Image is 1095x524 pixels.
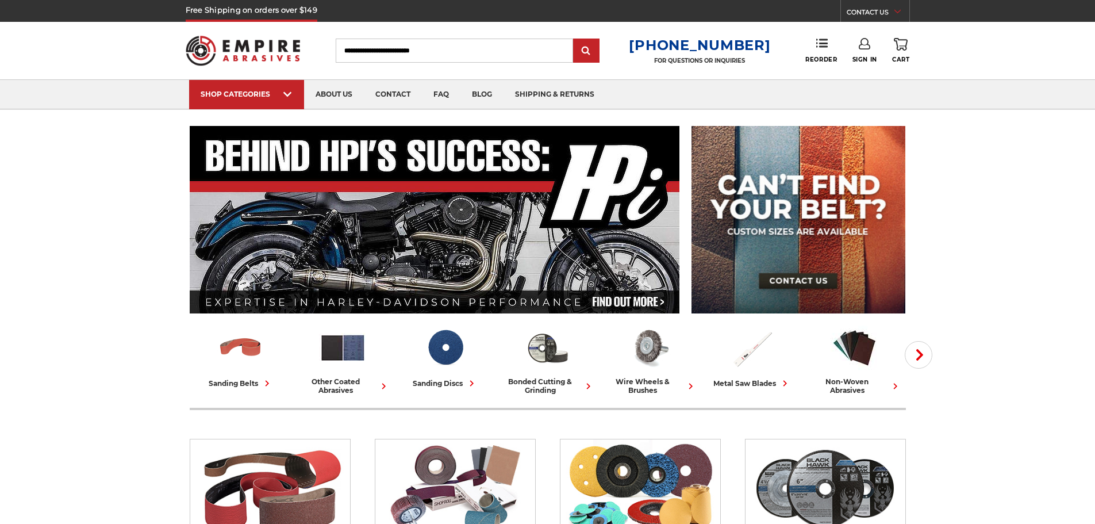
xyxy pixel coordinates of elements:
a: sanding discs [399,324,492,389]
div: other coated abrasives [297,377,390,395]
a: about us [304,80,364,109]
div: sanding belts [209,377,273,389]
span: Reorder [805,56,837,63]
img: Non-woven Abrasives [831,324,878,372]
input: Submit [575,40,598,63]
img: promo banner for custom belts. [691,126,905,313]
div: SHOP CATEGORIES [201,90,293,98]
a: metal saw blades [706,324,799,389]
a: faq [422,80,460,109]
a: blog [460,80,504,109]
div: bonded cutting & grinding [501,377,594,395]
div: sanding discs [413,377,478,389]
a: sanding belts [194,324,287,389]
img: Banner for an interview featuring Horsepower Inc who makes Harley performance upgrades featured o... [190,126,680,313]
a: Reorder [805,38,837,63]
img: Bonded Cutting & Grinding [524,324,571,372]
button: Next [905,341,932,369]
div: wire wheels & brushes [604,377,697,395]
a: non-woven abrasives [808,324,901,395]
img: Metal Saw Blades [728,324,776,372]
a: contact [364,80,422,109]
img: Wire Wheels & Brushes [626,324,674,372]
div: non-woven abrasives [808,377,901,395]
img: Empire Abrasives [186,28,301,73]
span: Sign In [852,56,877,63]
img: Other Coated Abrasives [319,324,367,372]
a: other coated abrasives [297,324,390,395]
a: CONTACT US [847,6,909,22]
a: bonded cutting & grinding [501,324,594,395]
span: Cart [892,56,909,63]
a: [PHONE_NUMBER] [629,37,770,53]
img: Sanding Belts [217,324,264,372]
a: Cart [892,38,909,63]
a: shipping & returns [504,80,606,109]
div: metal saw blades [713,377,791,389]
p: FOR QUESTIONS OR INQUIRIES [629,57,770,64]
a: wire wheels & brushes [604,324,697,395]
img: Sanding Discs [421,324,469,372]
